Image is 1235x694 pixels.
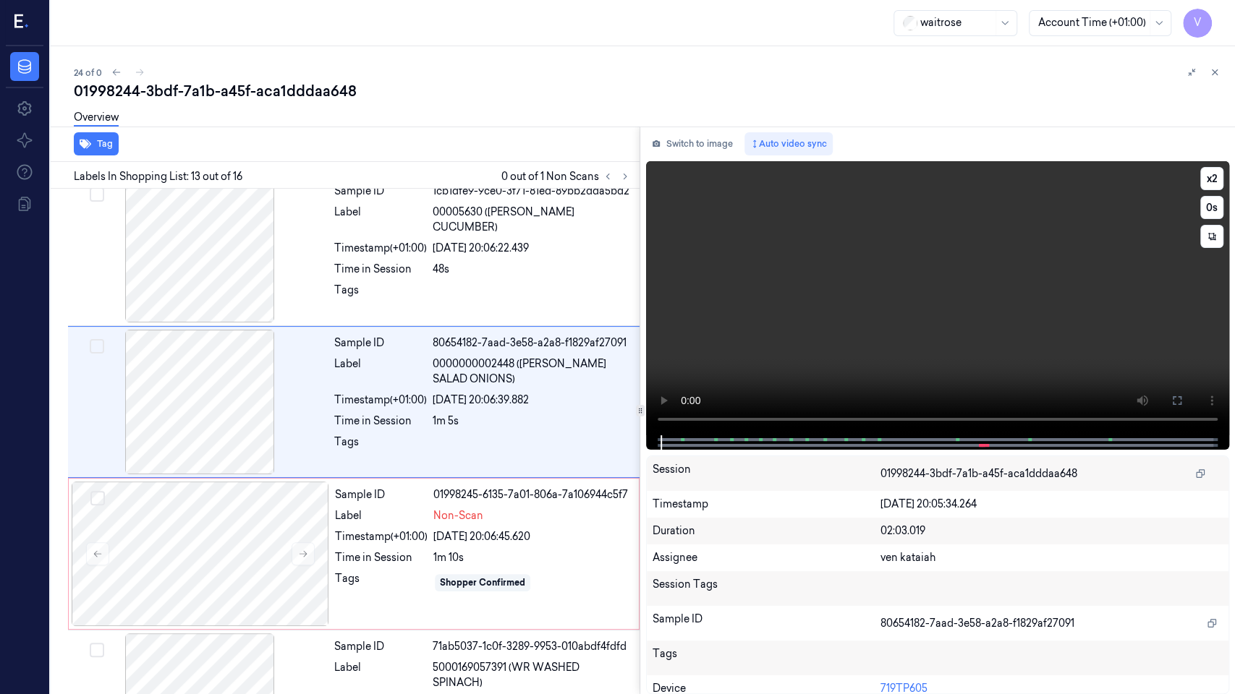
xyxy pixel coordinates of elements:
[335,571,428,594] div: Tags
[335,529,428,544] div: Timestamp (+01:00)
[334,184,427,199] div: Sample ID
[74,132,119,155] button: Tag
[1200,196,1223,219] button: 0s
[880,550,1223,565] div: ven kataiah
[90,339,104,354] button: Select row
[433,205,631,235] span: 00005630 ([PERSON_NAME] CUCUMBER)
[334,241,427,256] div: Timestamp (+01:00)
[880,616,1074,631] span: 80654182-7aad-3e58-a2a8-f1829af27091
[880,497,1223,512] div: [DATE] 20:05:34.264
[646,132,739,155] button: Switch to image
[440,576,525,589] div: Shopper Confirmed
[335,487,428,502] div: Sample ID
[334,639,427,654] div: Sample ID
[433,393,631,408] div: [DATE] 20:06:39.882
[335,508,428,523] div: Label
[334,434,427,458] div: Tags
[880,466,1077,481] span: 01998244-3bdf-7a1b-a45f-aca1dddaa648
[433,550,630,565] div: 1m 10s
[653,550,880,565] div: Assignee
[501,168,634,185] span: 0 out of 1 Non Scans
[744,132,833,155] button: Auto video sync
[433,508,483,523] span: Non-Scan
[90,187,104,202] button: Select row
[334,660,427,690] div: Label
[880,523,1223,539] div: 02:03.019
[653,523,880,539] div: Duration
[1183,9,1212,38] button: V
[433,184,631,199] div: 1cb1dfe9-9ce0-3f71-81ed-89bb2dda5bd2
[1200,167,1223,190] button: x2
[74,81,1223,101] div: 01998244-3bdf-7a1b-a45f-aca1dddaa648
[653,497,880,512] div: Timestamp
[334,393,427,408] div: Timestamp (+01:00)
[74,169,242,184] span: Labels In Shopping List: 13 out of 16
[433,262,631,277] div: 48s
[433,660,631,690] span: 5000169057391 (WR WASHED SPINACH)
[334,205,427,235] div: Label
[334,283,427,306] div: Tags
[90,491,105,505] button: Select row
[653,646,880,669] div: Tags
[334,262,427,277] div: Time in Session
[74,67,102,79] span: 24 of 0
[653,462,880,485] div: Session
[433,414,631,429] div: 1m 5s
[653,577,880,600] div: Session Tags
[334,414,427,429] div: Time in Session
[335,550,428,565] div: Time in Session
[433,356,631,387] span: 0000000002448 ([PERSON_NAME] SALAD ONIONS)
[433,241,631,256] div: [DATE] 20:06:22.439
[653,612,880,635] div: Sample ID
[433,487,630,502] div: 01998245-6135-7a01-806a-7a106944c5f7
[74,110,119,127] a: Overview
[334,335,427,351] div: Sample ID
[334,356,427,387] div: Label
[433,529,630,544] div: [DATE] 20:06:45.620
[90,643,104,657] button: Select row
[433,335,631,351] div: 80654182-7aad-3e58-a2a8-f1829af27091
[433,639,631,654] div: 71ab5037-1c0f-3289-9953-010abdf4fdfd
